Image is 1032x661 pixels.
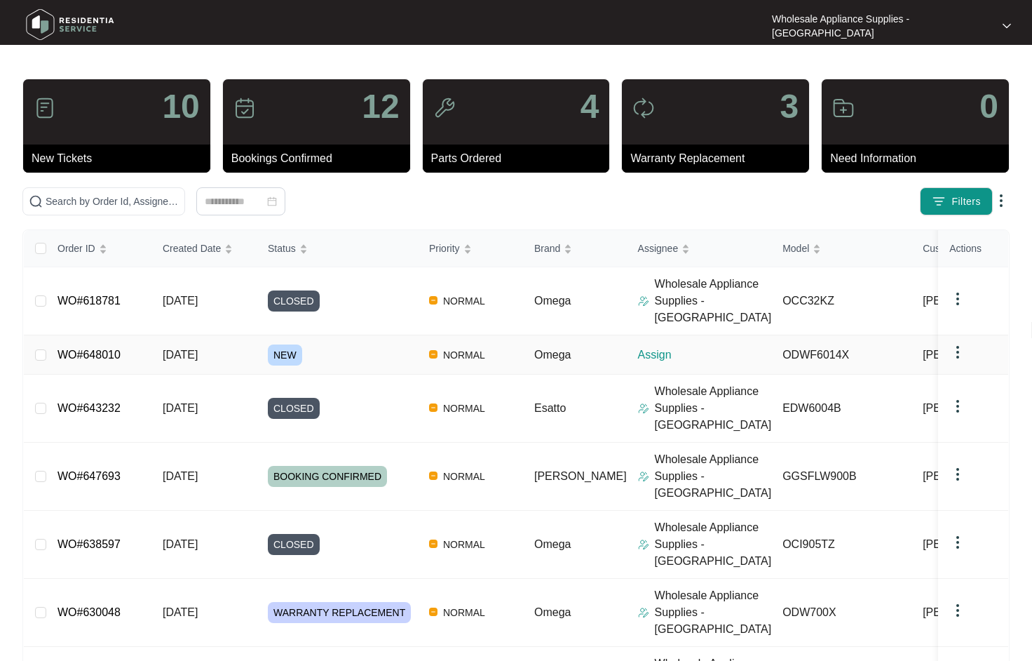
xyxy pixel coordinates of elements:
[832,97,855,119] img: icon
[429,472,437,480] img: Vercel Logo
[46,194,179,209] input: Search by Order Id, Assignee Name, Customer Name, Brand and Model
[32,150,210,167] p: New Tickets
[923,293,1015,309] span: [PERSON_NAME]
[268,602,411,623] span: WARRANTY REPLACEMENT
[627,230,772,267] th: Assignee
[268,466,387,487] span: BOOKING CONFIRMED
[979,90,998,123] p: 0
[638,241,679,256] span: Assignee
[57,402,121,414] a: WO#643232
[638,471,649,482] img: Assigner Icon
[771,230,911,267] th: Model
[268,398,320,419] span: CLOSED
[771,443,911,511] td: GGSFLW900B
[923,347,1015,363] span: [PERSON_NAME]
[429,296,437,305] img: Vercel Logo
[949,291,966,307] img: dropdown arrow
[233,97,256,119] img: icon
[772,12,990,40] p: Wholesale Appliance Supplies - [GEOGRAPHIC_DATA]
[57,241,95,256] span: Order ID
[268,241,296,256] span: Status
[580,90,599,123] p: 4
[57,538,121,550] a: WO#638597
[655,587,772,638] p: Wholesale Appliance Supplies - [GEOGRAPHIC_DATA]
[932,194,946,208] img: filter icon
[437,468,491,485] span: NORMAL
[630,150,809,167] p: Warranty Replacement
[362,90,399,123] p: 12
[163,538,198,550] span: [DATE]
[923,604,1015,621] span: [PERSON_NAME]
[923,536,1015,553] span: [PERSON_NAME]
[655,383,772,434] p: Wholesale Appliance Supplies - [GEOGRAPHIC_DATA]
[638,347,772,363] p: Assign
[949,466,966,483] img: dropdown arrow
[655,519,772,570] p: Wholesale Appliance Supplies - [GEOGRAPHIC_DATA]
[163,606,198,618] span: [DATE]
[993,192,1010,209] img: dropdown arrow
[771,335,911,375] td: ODWF6014X
[638,539,649,550] img: Assigner Icon
[534,349,571,361] span: Omega
[163,241,221,256] span: Created Date
[437,536,491,553] span: NORMAL
[830,150,1009,167] p: Need Information
[268,291,320,312] span: CLOSED
[780,90,799,123] p: 3
[534,470,627,482] span: [PERSON_NAME]
[57,470,121,482] a: WO#647693
[46,230,151,267] th: Order ID
[429,540,437,548] img: Vercel Logo
[437,347,491,363] span: NORMAL
[21,4,119,46] img: residentia service logo
[920,187,993,215] button: filter iconFilters
[437,604,491,621] span: NORMAL
[437,400,491,417] span: NORMAL
[163,470,198,482] span: [DATE]
[771,511,911,579] td: OCI905TZ
[268,534,320,555] span: CLOSED
[57,606,121,618] a: WO#630048
[923,400,1015,417] span: [PERSON_NAME]
[938,230,1008,267] th: Actions
[34,97,56,119] img: icon
[431,150,610,167] p: Parts Ordered
[638,607,649,618] img: Assigner Icon
[534,606,571,618] span: Omega
[782,241,809,256] span: Model
[57,349,121,361] a: WO#648010
[655,276,772,326] p: Wholesale Appliance Supplies - [GEOGRAPHIC_DATA]
[923,241,994,256] span: Customer Name
[655,451,772,502] p: Wholesale Appliance Supplies - [GEOGRAPHIC_DATA]
[638,295,649,307] img: Assigner Icon
[949,398,966,415] img: dropdown arrow
[231,150,410,167] p: Bookings Confirmed
[949,344,966,361] img: dropdown arrow
[771,267,911,335] td: OCC32KZ
[163,295,198,307] span: [DATE]
[268,345,302,366] span: NEW
[57,295,121,307] a: WO#618781
[923,468,1015,485] span: [PERSON_NAME]
[638,403,649,414] img: Assigner Icon
[523,230,627,267] th: Brand
[429,350,437,359] img: Vercel Logo
[1003,22,1011,29] img: dropdown arrow
[534,538,571,550] span: Omega
[429,403,437,412] img: Vercel Logo
[437,293,491,309] span: NORMAL
[534,402,566,414] span: Esatto
[429,241,460,256] span: Priority
[429,608,437,616] img: Vercel Logo
[163,349,198,361] span: [DATE]
[949,534,966,551] img: dropdown arrow
[418,230,523,267] th: Priority
[257,230,418,267] th: Status
[771,579,911,647] td: ODW700X
[632,97,655,119] img: icon
[163,402,198,414] span: [DATE]
[162,90,199,123] p: 10
[949,602,966,619] img: dropdown arrow
[534,295,571,307] span: Omega
[151,230,257,267] th: Created Date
